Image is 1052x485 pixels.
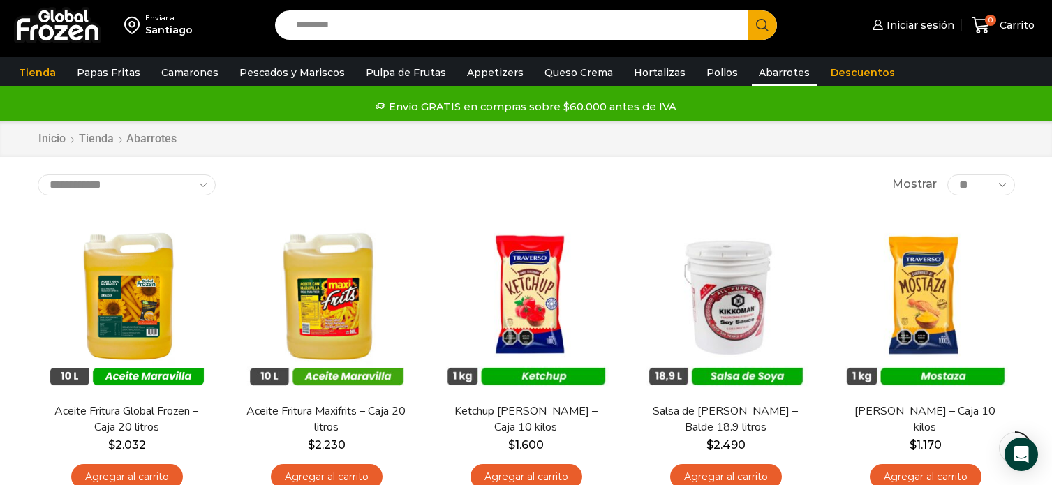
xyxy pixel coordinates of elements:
a: Descuentos [824,59,902,86]
bdi: 2.490 [706,438,746,452]
bdi: 2.032 [108,438,146,452]
bdi: 2.230 [308,438,346,452]
a: Queso Crema [538,59,620,86]
span: $ [308,438,315,452]
span: Carrito [996,18,1035,32]
a: 0 Carrito [968,9,1038,42]
a: Hortalizas [627,59,692,86]
a: Aceite Fritura Global Frozen – Caja 20 litros [46,403,207,435]
button: Search button [748,10,777,40]
a: Papas Fritas [70,59,147,86]
div: Open Intercom Messenger [1005,438,1038,471]
a: Camarones [154,59,225,86]
a: [PERSON_NAME] – Caja 10 kilos [845,403,1005,435]
a: Pollos [699,59,745,86]
span: Iniciar sesión [883,18,954,32]
a: Tienda [78,131,114,147]
select: Pedido de la tienda [38,174,216,195]
span: $ [910,438,917,452]
a: Appetizers [460,59,531,86]
a: Ketchup [PERSON_NAME] – Caja 10 kilos [445,403,606,435]
a: Iniciar sesión [869,11,954,39]
div: Enviar a [145,13,193,23]
a: Abarrotes [752,59,817,86]
a: Pescados y Mariscos [232,59,352,86]
nav: Breadcrumb [38,131,177,147]
span: $ [508,438,515,452]
a: Aceite Fritura Maxifrits – Caja 20 litros [246,403,406,435]
a: Salsa de [PERSON_NAME] – Balde 18.9 litros [645,403,806,435]
span: Mostrar [892,177,937,193]
span: 0 [985,15,996,26]
bdi: 1.170 [910,438,942,452]
span: $ [108,438,115,452]
a: Pulpa de Frutas [359,59,453,86]
span: $ [706,438,713,452]
a: Inicio [38,131,66,147]
h1: Abarrotes [126,132,177,145]
div: Santiago [145,23,193,37]
bdi: 1.600 [508,438,544,452]
a: Tienda [12,59,63,86]
img: address-field-icon.svg [124,13,145,37]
